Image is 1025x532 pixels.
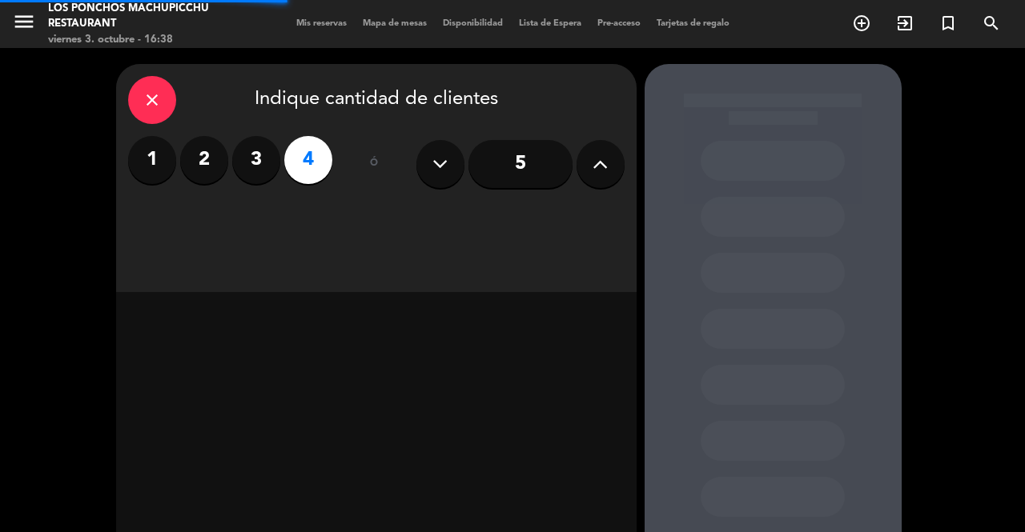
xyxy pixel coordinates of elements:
div: Los Ponchos Machupicchu Restaurant [48,1,244,32]
span: Pre-acceso [589,19,649,28]
i: add_circle_outline [852,14,871,33]
label: 1 [128,136,176,184]
i: close [143,90,162,110]
div: viernes 3. octubre - 16:38 [48,32,244,48]
div: Indique cantidad de clientes [128,76,625,124]
span: Tarjetas de regalo [649,19,738,28]
div: ó [348,136,400,192]
button: menu [12,10,36,39]
i: exit_to_app [895,14,914,33]
label: 4 [284,136,332,184]
i: search [982,14,1001,33]
i: menu [12,10,36,34]
span: Mapa de mesas [355,19,435,28]
label: 3 [232,136,280,184]
span: Lista de Espera [511,19,589,28]
span: Disponibilidad [435,19,511,28]
i: turned_in_not [939,14,958,33]
span: Mis reservas [288,19,355,28]
label: 2 [180,136,228,184]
